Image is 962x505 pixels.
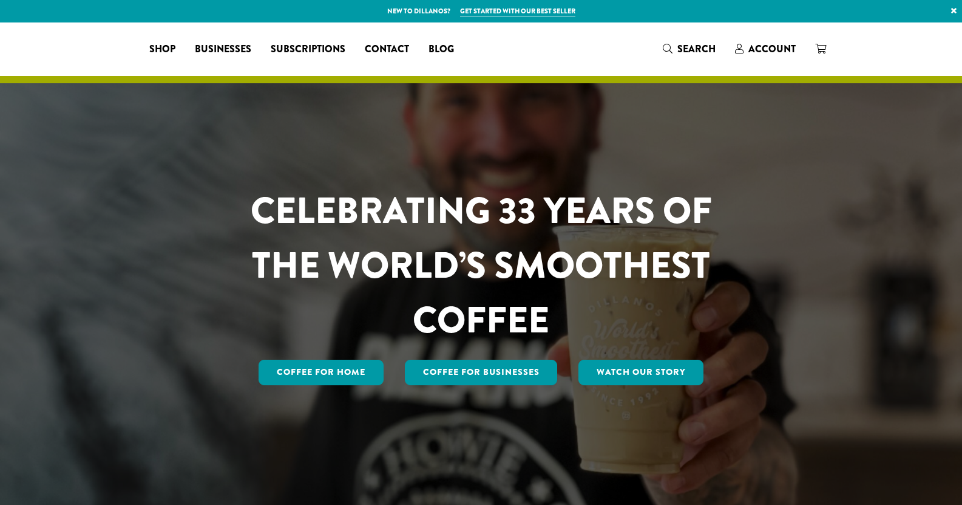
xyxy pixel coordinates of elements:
a: Watch Our Story [578,360,703,385]
a: Search [653,39,725,59]
h1: CELEBRATING 33 YEARS OF THE WORLD’S SMOOTHEST COFFEE [215,184,748,348]
span: Shop [149,42,175,57]
a: Coffee For Businesses [405,360,558,385]
span: Subscriptions [271,42,345,57]
span: Contact [365,42,409,57]
span: Account [748,42,796,56]
a: Get started with our best seller [460,6,575,16]
a: Shop [140,40,185,59]
span: Search [677,42,716,56]
span: Businesses [195,42,251,57]
span: Blog [428,42,454,57]
a: Coffee for Home [259,360,384,385]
